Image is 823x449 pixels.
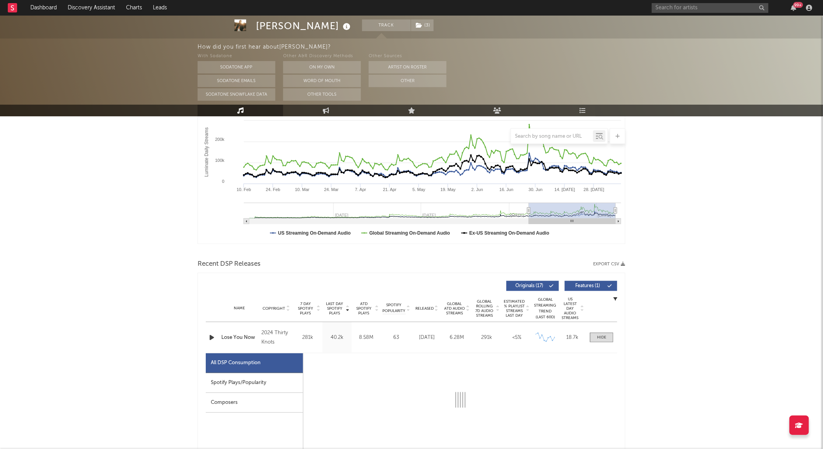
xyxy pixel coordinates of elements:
[362,19,411,31] button: Track
[504,299,525,318] span: Estimated % Playlist Streams Last Day
[791,5,797,11] button: 99+
[198,42,823,52] div: How did you first hear about [PERSON_NAME] ?
[469,230,550,236] text: Ex-US Streaming On-Demand Audio
[565,281,617,291] button: Features(1)
[504,334,530,342] div: <5%
[383,187,397,192] text: 21. Apr
[215,158,224,163] text: 100k
[198,52,275,61] div: With Sodatone
[204,127,209,177] text: Luminate Daily Streams
[593,262,625,267] button: Export CSV
[283,52,361,61] div: Other A&R Discovery Methods
[206,353,303,373] div: All DSP Consumption
[283,88,361,101] button: Other Tools
[206,393,303,413] div: Composers
[561,297,580,320] span: US Latest Day Audio Streams
[261,328,291,347] div: 2024 Thirty Knots
[506,281,559,291] button: Originals(17)
[369,75,447,87] button: Other
[369,52,447,61] div: Other Sources
[236,187,251,192] text: 10. Feb
[263,306,285,311] span: Copyright
[511,133,593,140] input: Search by song name or URL
[383,334,410,342] div: 63
[354,334,379,342] div: 8.58M
[324,187,339,192] text: 24. Mar
[534,297,557,320] div: Global Streaming Trend (Last 60D)
[222,179,224,184] text: 0
[529,187,543,192] text: 30. Jun
[444,334,470,342] div: 6.28M
[295,302,316,316] span: 7 Day Spotify Plays
[324,302,345,316] span: Last Day Spotify Plays
[570,284,606,288] span: Features ( 1 )
[198,61,275,74] button: Sodatone App
[411,19,434,31] span: ( 3 )
[354,302,374,316] span: ATD Spotify Plays
[555,187,575,192] text: 14. [DATE]
[414,334,440,342] div: [DATE]
[324,334,350,342] div: 40.2k
[221,305,257,311] div: Name
[198,75,275,87] button: Sodatone Emails
[283,61,361,74] button: On My Own
[411,19,434,31] button: (3)
[198,260,261,269] span: Recent DSP Releases
[295,187,310,192] text: 10. Mar
[256,19,352,32] div: [PERSON_NAME]
[278,230,351,236] text: US Streaming On-Demand Audio
[295,334,320,342] div: 281k
[444,302,465,316] span: Global ATD Audio Streams
[283,75,361,87] button: Word Of Mouth
[511,284,547,288] span: Originals ( 17 )
[221,334,257,342] a: Lose You Now
[652,3,769,13] input: Search for artists
[793,2,803,8] div: 99 +
[266,187,280,192] text: 24. Feb
[198,88,625,244] svg: Luminate Daily Consumption
[471,187,483,192] text: 2. Jun
[474,334,500,342] div: 291k
[413,187,426,192] text: 5. May
[474,299,495,318] span: Global Rolling 7D Audio Streams
[499,187,513,192] text: 16. Jun
[584,187,604,192] text: 28. [DATE]
[369,61,447,74] button: Artist on Roster
[383,302,406,314] span: Spotify Popularity
[206,373,303,393] div: Spotify Plays/Popularity
[561,334,584,342] div: 18.7k
[198,88,275,101] button: Sodatone Snowflake Data
[441,187,456,192] text: 19. May
[415,306,434,311] span: Released
[369,230,450,236] text: Global Streaming On-Demand Audio
[211,358,261,368] div: All DSP Consumption
[355,187,366,192] text: 7. Apr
